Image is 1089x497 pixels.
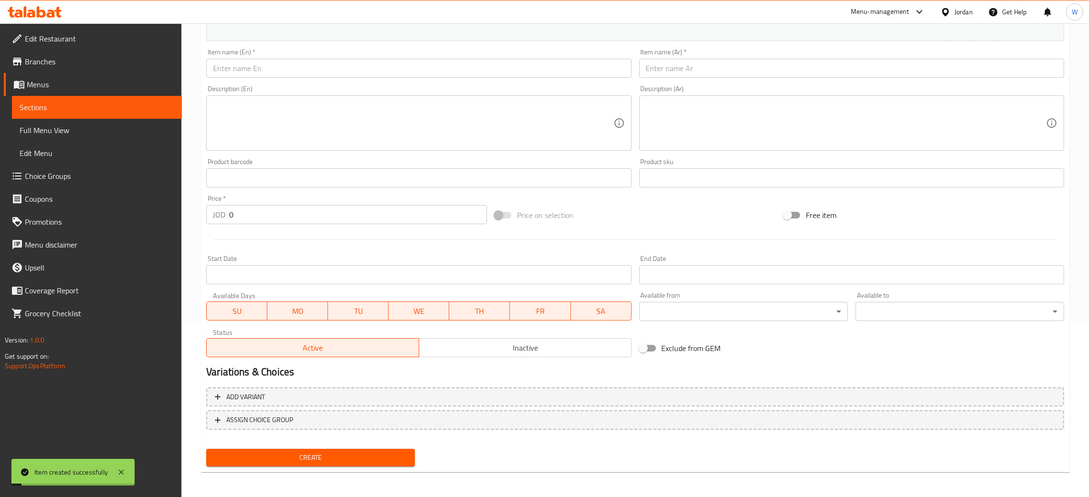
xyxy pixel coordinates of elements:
[639,168,1064,187] input: Please enter product sku
[575,304,628,318] span: SA
[1072,7,1078,17] span: W
[20,124,174,136] span: Full Menu View
[4,279,182,302] a: Coverage Report
[639,302,848,321] div: ​
[332,304,385,318] span: TU
[514,304,567,318] span: FR
[25,239,174,250] span: Menu disclaimer
[639,59,1064,78] input: Enter name Ar
[4,233,182,256] a: Menu disclaimer
[571,301,632,321] button: SA
[20,147,174,159] span: Edit Menu
[423,341,628,355] span: Inactive
[4,165,182,187] a: Choice Groups
[226,414,293,426] span: ASSIGN CHOICE GROUP
[662,342,721,354] span: Exclude from GEM
[4,210,182,233] a: Promotions
[4,302,182,325] a: Grocery Checklist
[419,338,632,357] button: Inactive
[25,262,174,273] span: Upsell
[271,304,324,318] span: MO
[27,79,174,90] span: Menus
[851,6,909,18] div: Menu-management
[213,209,225,220] p: JOD
[211,341,415,355] span: Active
[954,7,973,17] div: Jordan
[4,256,182,279] a: Upsell
[34,467,108,477] div: Item created successfully
[856,302,1064,321] div: ​
[4,27,182,50] a: Edit Restaurant
[206,338,419,357] button: Active
[20,102,174,113] span: Sections
[206,410,1064,430] button: ASSIGN CHOICE GROUP
[25,56,174,67] span: Branches
[392,304,445,318] span: WE
[510,301,571,321] button: FR
[12,96,182,119] a: Sections
[25,193,174,205] span: Coupons
[5,360,65,372] a: Support.OpsPlatform
[211,304,264,318] span: SU
[214,452,407,464] span: Create
[517,209,573,221] span: Price on selection
[206,449,415,466] button: Create
[25,308,174,319] span: Grocery Checklist
[5,334,28,346] span: Version:
[4,50,182,73] a: Branches
[806,209,836,221] span: Free item
[5,350,49,362] span: Get support on:
[12,142,182,165] a: Edit Menu
[4,73,182,96] a: Menus
[267,301,328,321] button: MO
[25,285,174,296] span: Coverage Report
[206,387,1064,407] button: Add variant
[25,170,174,182] span: Choice Groups
[206,59,631,78] input: Enter name En
[206,168,631,187] input: Please enter product barcode
[30,334,44,346] span: 1.0.0
[25,33,174,44] span: Edit Restaurant
[12,119,182,142] a: Full Menu View
[226,391,265,403] span: Add variant
[453,304,506,318] span: TH
[229,205,487,224] input: Please enter price
[206,301,267,321] button: SU
[449,301,510,321] button: TH
[389,301,449,321] button: WE
[4,187,182,210] a: Coupons
[25,216,174,228] span: Promotions
[206,365,1064,379] h2: Variations & Choices
[328,301,389,321] button: TU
